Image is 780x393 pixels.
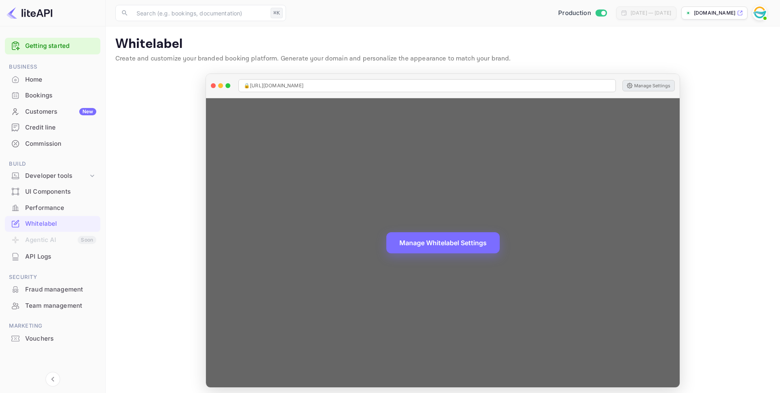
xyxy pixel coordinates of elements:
[115,54,770,64] p: Create and customize your branded booking platform. Generate your domain and personalize the appe...
[25,107,96,117] div: Customers
[630,9,671,17] div: [DATE] — [DATE]
[25,219,96,229] div: Whitelabel
[5,88,100,103] a: Bookings
[5,331,100,346] a: Vouchers
[45,372,60,387] button: Collapse navigation
[25,301,96,311] div: Team management
[5,322,100,330] span: Marketing
[25,187,96,196] div: UI Components
[115,36,770,52] p: Whitelabel
[694,9,735,17] p: [DOMAIN_NAME]
[6,6,52,19] img: LiteAPI logo
[5,216,100,231] a: Whitelabel
[25,203,96,213] div: Performance
[5,72,100,87] a: Home
[25,75,96,84] div: Home
[5,184,100,200] div: UI Components
[5,200,100,215] a: Performance
[5,249,100,265] div: API Logs
[386,232,500,253] button: Manage Whitelabel Settings
[5,298,100,314] div: Team management
[5,331,100,347] div: Vouchers
[5,249,100,264] a: API Logs
[5,160,100,168] span: Build
[5,282,100,297] a: Fraud management
[244,82,303,89] span: 🔒 [URL][DOMAIN_NAME]
[271,8,283,18] div: ⌘K
[555,9,610,18] div: Switch to Sandbox mode
[5,136,100,152] div: Commission
[5,72,100,88] div: Home
[25,334,96,343] div: Vouchers
[5,88,100,104] div: Bookings
[558,9,591,18] span: Production
[25,171,88,181] div: Developer tools
[5,104,100,120] div: CustomersNew
[5,273,100,282] span: Security
[25,91,96,100] div: Bookings
[622,80,675,91] button: Manage Settings
[5,120,100,135] a: Credit line
[132,5,267,21] input: Search (e.g. bookings, documentation)
[5,298,100,313] a: Team management
[753,6,766,19] img: Oliver Mendez
[25,41,96,51] a: Getting started
[5,104,100,119] a: CustomersNew
[25,139,96,149] div: Commission
[5,136,100,151] a: Commission
[25,252,96,261] div: API Logs
[5,184,100,199] a: UI Components
[5,200,100,216] div: Performance
[25,285,96,294] div: Fraud management
[5,120,100,136] div: Credit line
[5,169,100,183] div: Developer tools
[5,38,100,54] div: Getting started
[5,282,100,298] div: Fraud management
[79,108,96,115] div: New
[5,216,100,232] div: Whitelabel
[5,63,100,71] span: Business
[25,123,96,132] div: Credit line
